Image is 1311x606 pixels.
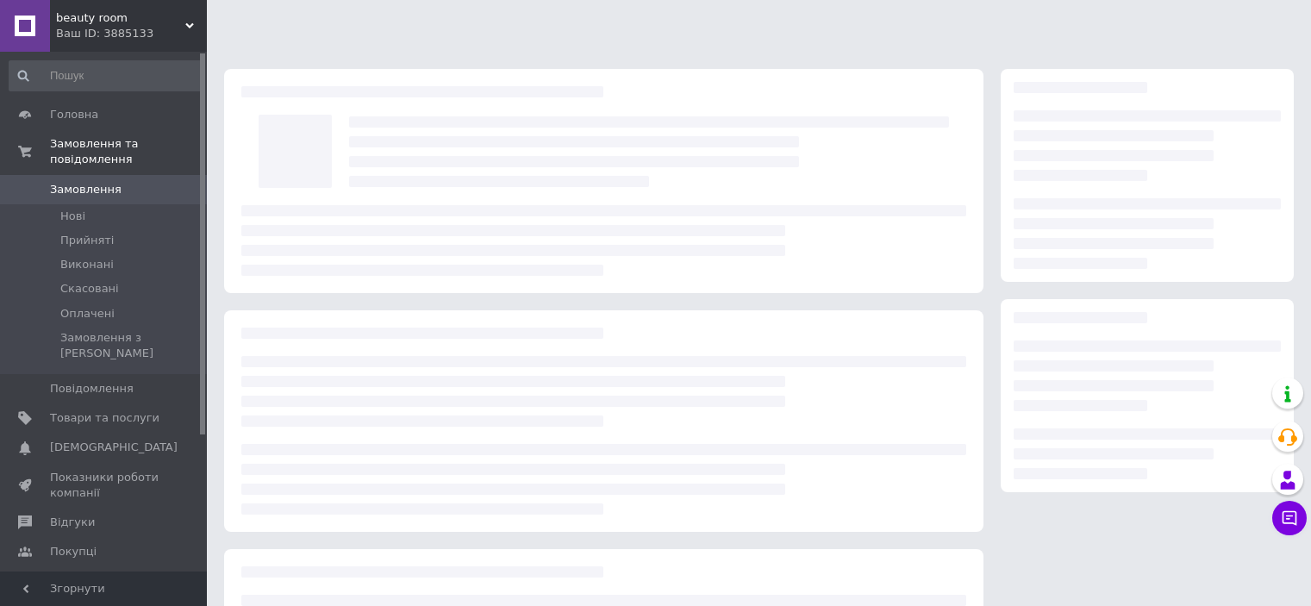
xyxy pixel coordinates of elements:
[56,26,207,41] div: Ваш ID: 3885133
[9,60,203,91] input: Пошук
[60,257,114,272] span: Виконані
[50,410,159,426] span: Товари та послуги
[50,381,134,397] span: Повідомлення
[60,281,119,297] span: Скасовані
[60,306,115,322] span: Оплачені
[50,515,95,530] span: Відгуки
[60,330,202,361] span: Замовлення з [PERSON_NAME]
[50,470,159,501] span: Показники роботи компанії
[56,10,185,26] span: beauty room
[60,209,85,224] span: Нові
[50,182,122,197] span: Замовлення
[1272,501,1307,535] button: Чат з покупцем
[50,544,97,559] span: Покупці
[50,440,178,455] span: [DEMOGRAPHIC_DATA]
[50,107,98,122] span: Головна
[60,233,114,248] span: Прийняті
[50,136,207,167] span: Замовлення та повідомлення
